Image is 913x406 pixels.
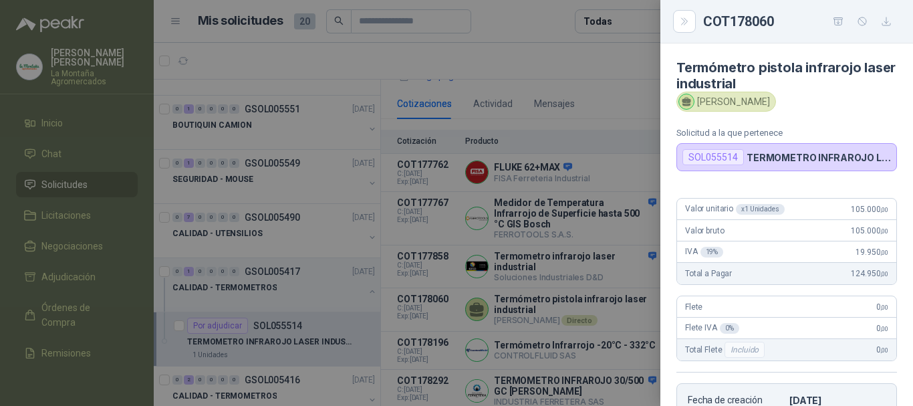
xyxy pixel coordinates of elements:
[682,149,744,165] div: SOL055514
[685,247,723,258] span: IVA
[880,325,888,332] span: ,00
[685,342,767,358] span: Total Flete
[725,342,765,358] div: Incluido
[685,226,724,235] span: Valor bruto
[685,269,732,278] span: Total a Pagar
[876,345,888,354] span: 0
[676,60,897,92] h4: Termómetro pistola infrarojo laser industrial
[685,204,785,215] span: Valor unitario
[851,205,888,214] span: 105.000
[880,249,888,256] span: ,00
[676,13,692,29] button: Close
[851,269,888,278] span: 124.950
[880,346,888,354] span: ,00
[856,247,888,257] span: 19.950
[880,270,888,278] span: ,00
[880,227,888,235] span: ,00
[851,226,888,235] span: 105.000
[789,395,886,406] p: [DATE]
[685,302,702,312] span: Flete
[688,395,784,406] p: Fecha de creación
[676,128,897,138] p: Solicitud a la que pertenece
[736,204,785,215] div: x 1 Unidades
[720,323,739,334] div: 0 %
[876,324,888,333] span: 0
[703,11,897,32] div: COT178060
[676,92,776,112] div: [PERSON_NAME]
[880,304,888,311] span: ,00
[685,323,739,334] span: Flete IVA
[876,302,888,312] span: 0
[700,247,724,258] div: 19 %
[747,152,891,163] p: TERMOMETRO INFRAROJO LASER INDUSTRIAL
[880,206,888,213] span: ,00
